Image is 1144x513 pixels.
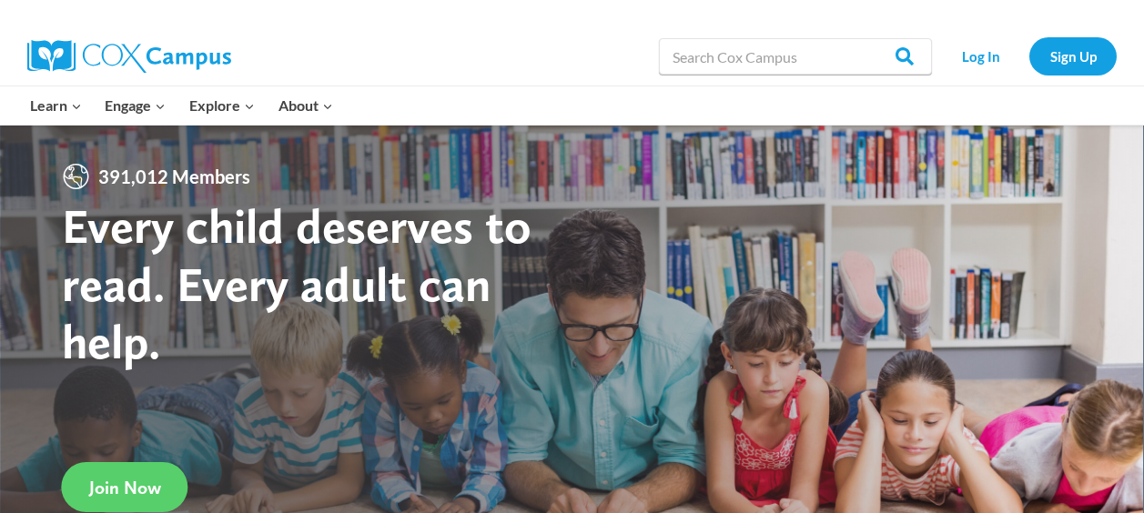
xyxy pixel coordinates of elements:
a: Join Now [62,462,188,512]
span: Join Now [89,477,161,498]
span: 391,012 Members [91,162,258,191]
span: Learn [30,94,82,117]
span: Engage [105,94,166,117]
span: Explore [189,94,255,117]
a: Log In [941,37,1020,75]
nav: Primary Navigation [18,86,344,125]
a: Sign Up [1029,37,1117,75]
nav: Secondary Navigation [941,37,1117,75]
strong: Every child deserves to read. Every adult can help. [62,196,532,370]
input: Search Cox Campus [659,38,932,75]
span: About [278,94,333,117]
img: Cox Campus [27,40,231,73]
